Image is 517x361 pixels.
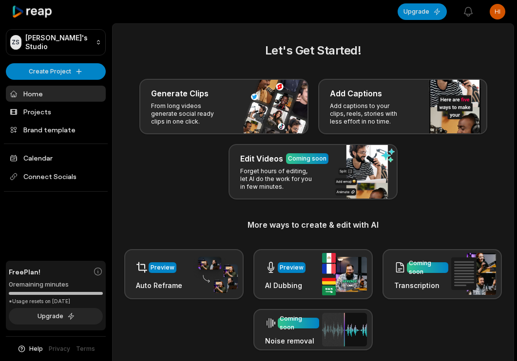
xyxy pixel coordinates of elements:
div: ZS [10,35,21,50]
a: Home [6,86,106,102]
h3: Edit Videos [240,153,283,164]
img: noise_removal.png [322,313,367,346]
img: transcription.png [451,253,496,295]
h3: Noise removal [265,336,319,346]
div: Coming soon [288,154,326,163]
h2: Let's Get Started! [124,42,502,59]
a: Calendar [6,150,106,166]
h3: Transcription [394,280,448,290]
p: From long videos generate social ready clips in one click. [151,102,227,126]
img: ai_dubbing.png [322,253,367,295]
h3: Auto Reframe [136,280,182,290]
div: Coming soon [409,259,446,276]
a: Projects [6,104,106,120]
a: Terms [76,344,95,353]
span: Connect Socials [6,168,106,185]
h3: AI Dubbing [265,280,306,290]
button: Upgrade [398,3,447,20]
img: auto_reframe.png [193,255,238,293]
button: Create Project [6,63,106,80]
h3: More ways to create & edit with AI [124,219,502,231]
div: Coming soon [280,314,317,332]
div: Preview [280,263,304,272]
h3: Add Captions [330,88,382,99]
a: Brand template [6,122,106,138]
h3: Generate Clips [151,88,209,99]
span: Help [29,344,43,353]
a: Privacy [49,344,70,353]
p: Add captions to your clips, reels, stories with less effort in no time. [330,102,405,126]
p: [PERSON_NAME]'s Studio [25,34,92,51]
div: 0 remaining minutes [9,280,103,289]
p: Forget hours of editing, let AI do the work for you in few minutes. [240,167,316,191]
div: *Usage resets on [DATE] [9,298,103,305]
div: Preview [151,263,174,272]
button: Upgrade [9,308,103,325]
span: Free Plan! [9,267,40,277]
button: Help [17,344,43,353]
